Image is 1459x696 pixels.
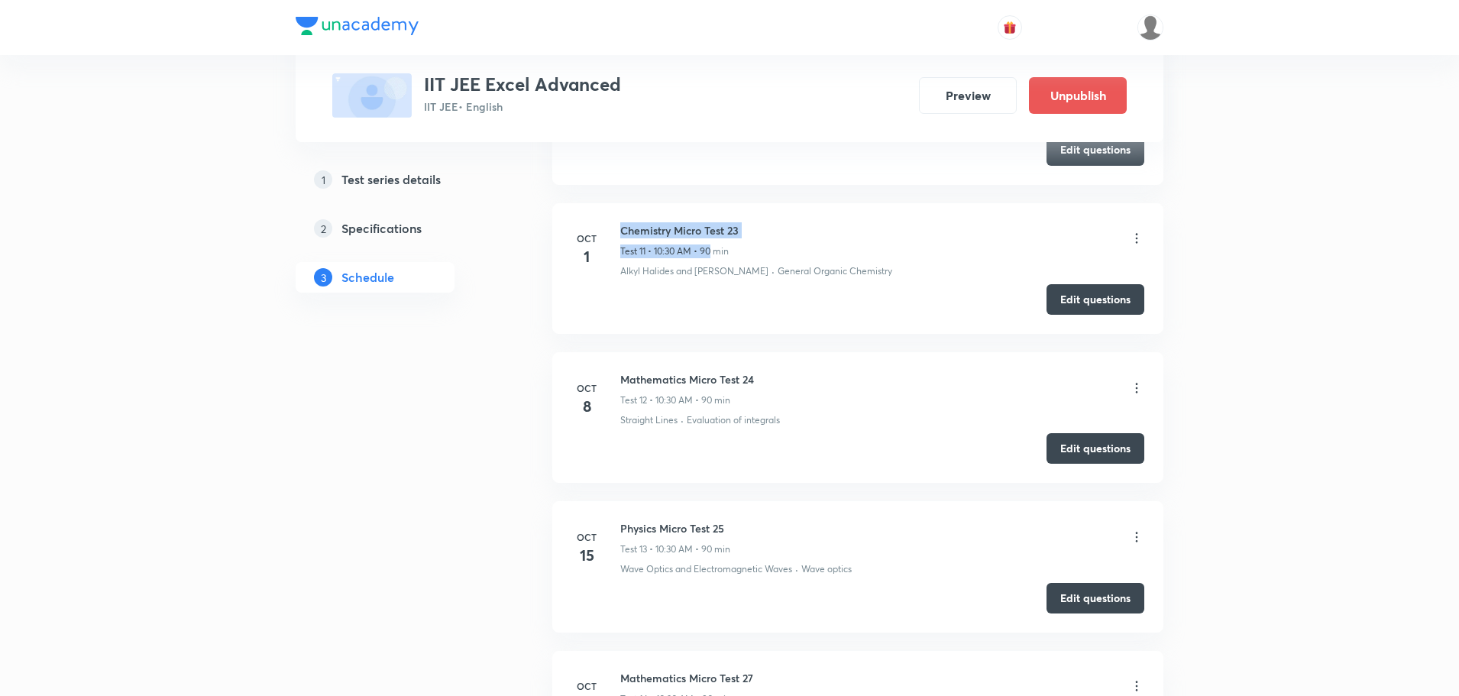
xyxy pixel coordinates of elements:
h4: 8 [571,395,602,418]
h6: Oct [571,530,602,544]
p: 3 [314,268,332,286]
a: 2Specifications [296,213,503,244]
button: avatar [998,15,1022,40]
p: Evaluation of integrals [687,413,780,427]
a: 1Test series details [296,164,503,195]
p: Alkyl Halides and [PERSON_NAME] [620,264,768,278]
p: Test 11 • 10:30 AM • 90 min [620,244,729,258]
h4: 1 [571,245,602,268]
p: Test 13 • 10:30 AM • 90 min [620,542,730,556]
h5: Specifications [341,219,422,238]
h6: Mathematics Micro Test 27 [620,670,753,686]
p: IIT JEE • English [424,99,621,115]
button: Edit questions [1047,433,1144,464]
img: Vivek Patil [1137,15,1163,40]
div: · [681,413,684,427]
div: · [795,562,798,576]
p: 1 [314,170,332,189]
h4: 15 [571,544,602,567]
h6: Oct [571,231,602,245]
h6: Oct [571,381,602,395]
button: Preview [919,77,1017,114]
h6: Physics Micro Test 25 [620,520,730,536]
p: 2 [314,219,332,238]
h6: Oct [571,679,602,693]
p: Test 12 • 10:30 AM • 90 min [620,393,730,407]
a: Company Logo [296,17,419,39]
div: · [772,264,775,278]
button: Edit questions [1047,284,1144,315]
p: Wave Optics and Electromagnetic Waves [620,562,792,576]
img: avatar [1003,21,1017,34]
h5: Schedule [341,268,394,286]
h6: Mathematics Micro Test 24 [620,371,754,387]
button: Edit questions [1047,583,1144,613]
img: fallback-thumbnail.png [332,73,412,118]
button: Unpublish [1029,77,1127,114]
h5: Test series details [341,170,441,189]
h6: Chemistry Micro Test 23 [620,222,739,238]
h3: IIT JEE Excel Advanced [424,73,621,95]
p: Straight Lines [620,413,678,427]
img: Company Logo [296,17,419,35]
button: Edit questions [1047,135,1144,166]
p: Wave optics [801,562,852,576]
p: General Organic Chemistry [778,264,892,278]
